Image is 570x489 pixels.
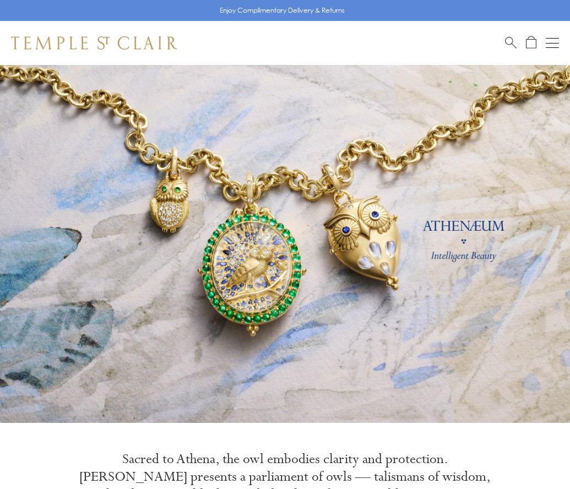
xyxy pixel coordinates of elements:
a: Search [505,36,517,50]
p: Enjoy Complimentary Delivery & Returns [220,5,345,16]
img: Temple St. Clair [11,36,177,50]
button: Open navigation [546,36,559,50]
a: Open Shopping Bag [526,36,536,50]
